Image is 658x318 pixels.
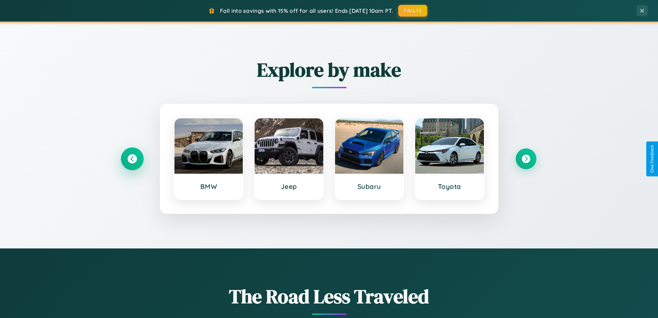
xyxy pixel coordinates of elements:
[220,7,393,14] span: Fall into savings with 15% off for all users! Ends [DATE] 10am PT.
[398,5,427,17] button: FALL15
[650,145,655,173] div: Give Feedback
[122,56,536,83] h2: Explore by make
[342,182,397,191] h3: Subaru
[181,182,236,191] h3: BMW
[422,182,477,191] h3: Toyota
[261,182,316,191] h3: Jeep
[122,283,536,310] h1: The Road Less Traveled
